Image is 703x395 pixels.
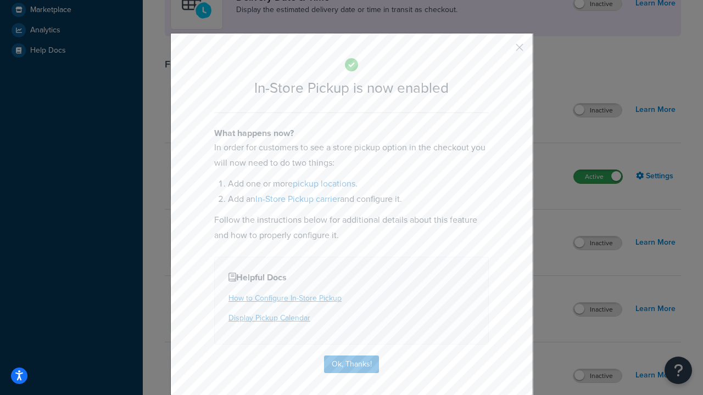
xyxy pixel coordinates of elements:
[255,193,340,205] a: In-Store Pickup carrier
[228,312,310,324] a: Display Pickup Calendar
[228,176,489,191] li: Add one or more .
[228,271,475,284] h4: Helpful Docs
[293,177,355,190] a: pickup locations
[324,356,379,373] button: Ok, Thanks!
[228,292,342,304] a: How to Configure In-Store Pickup
[228,191,489,207] li: Add an and configure it.
[214,212,489,243] p: Follow the instructions below for additional details about this feature and how to properly confi...
[214,80,489,96] h2: In-Store Pickup is now enabled
[214,140,489,171] p: In order for customers to see a store pickup option in the checkout you will now need to do two t...
[214,127,489,140] h4: What happens now?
